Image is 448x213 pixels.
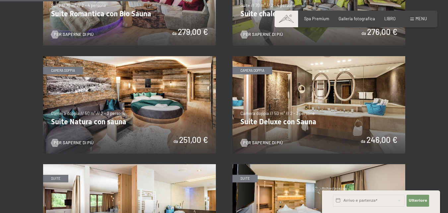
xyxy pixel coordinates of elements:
[51,32,94,38] a: Per saperne di più
[322,186,347,190] font: Richiesta rapida
[232,164,405,167] a: Studio alpino
[54,32,94,37] font: Per saperne di più
[243,32,283,37] font: Per saperne di più
[43,56,216,59] a: Suite Natura con sauna
[43,164,216,167] a: Suite familiare
[407,195,429,207] button: Ulteriore
[384,16,396,21] a: LIBRO
[240,140,283,146] a: Per saperne di più
[304,16,329,21] a: Spa Premium
[416,16,427,21] font: menu
[43,56,216,154] img: Suite Natura con sauna
[243,140,283,145] font: Per saperne di più
[232,56,405,59] a: Suite Deluxe con Sauna
[232,56,405,154] img: Suite Deluxe con Sauna
[51,140,94,146] a: Per saperne di più
[240,32,283,38] a: Per saperne di più
[54,140,94,145] font: Per saperne di più
[409,198,427,203] font: Ulteriore
[339,16,375,21] a: Galleria fotografica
